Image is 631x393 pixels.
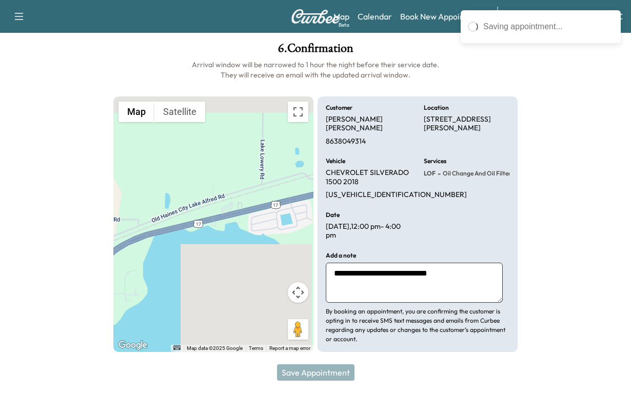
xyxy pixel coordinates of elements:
[269,345,310,351] a: Report a map error
[326,307,509,344] p: By booking an appointment, you are confirming the customer is opting in to receive SMS text messa...
[326,212,340,218] h6: Date
[116,339,150,352] a: Open this area in Google Maps (opens a new window)
[326,105,352,111] h6: Customer
[326,222,411,240] p: [DATE] , 12:00 pm - 4:00 pm
[441,169,548,178] span: Oil Change and Oil Filter Replacement
[291,9,340,24] img: Curbee Logo
[326,137,366,146] p: 8638049314
[326,190,467,200] p: [US_VEHICLE_IDENTIFICATION_NUMBER]
[326,115,411,133] p: [PERSON_NAME] [PERSON_NAME]
[288,282,308,303] button: Map camera controls
[154,102,205,122] button: Show satellite imagery
[424,115,509,133] p: [STREET_ADDRESS][PERSON_NAME]
[113,42,518,60] h1: 6 . Confirmation
[326,252,356,259] h6: Add a note
[249,345,263,351] a: Terms
[288,102,308,122] button: Toggle fullscreen view
[326,168,411,186] p: CHEVROLET SILVERADO 1500 2018
[326,158,345,164] h6: Vehicle
[400,10,487,23] a: Book New Appointment
[424,169,436,178] span: LOF
[116,339,150,352] img: Google
[187,345,243,351] span: Map data ©2025 Google
[173,345,181,350] button: Keyboard shortcuts
[424,158,446,164] h6: Services
[113,60,518,80] h6: Arrival window will be narrowed to 1 hour the night before their service date. They will receive ...
[436,168,441,179] span: -
[339,21,349,29] div: Beta
[483,21,614,33] div: Saving appointment...
[288,319,308,340] button: Drag Pegman onto the map to open Street View
[424,105,449,111] h6: Location
[358,10,392,23] a: Calendar
[119,102,154,122] button: Show street map
[333,10,349,23] a: MapBeta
